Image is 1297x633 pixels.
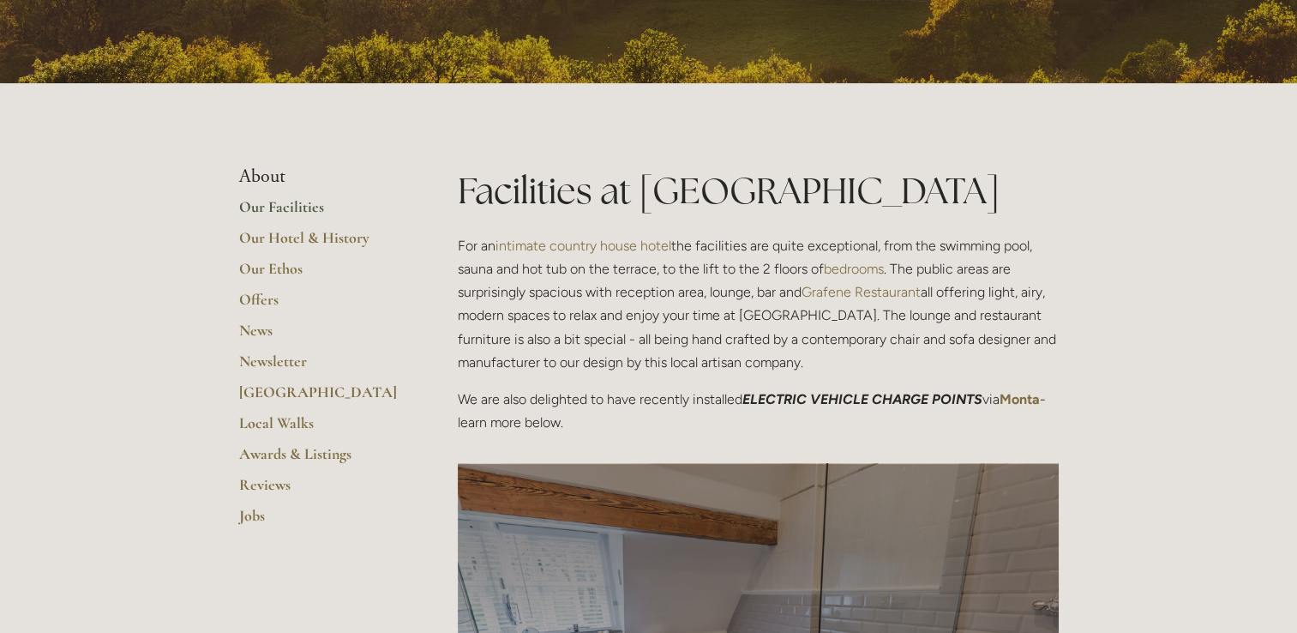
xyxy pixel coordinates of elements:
[742,391,982,407] em: ELECTRIC VEHICLE CHARGE POINTS
[1000,391,1040,407] a: Monta
[495,238,671,254] a: intimate country house hotel
[824,261,884,277] a: bedrooms
[239,259,403,290] a: Our Ethos
[239,444,403,475] a: Awards & Listings
[239,166,403,188] li: About
[239,475,403,506] a: Reviews
[239,352,403,383] a: Newsletter
[802,284,921,300] a: Grafene Restaurant
[239,228,403,259] a: Our Hotel & History
[239,506,403,537] a: Jobs
[239,383,403,413] a: [GEOGRAPHIC_DATA]
[239,290,403,321] a: Offers
[458,234,1059,374] p: For an the facilities are quite exceptional, from the swimming pool, sauna and hot tub on the ter...
[458,388,1059,434] p: We are also delighted to have recently installed via - learn more below.
[239,197,403,228] a: Our Facilities
[239,413,403,444] a: Local Walks
[239,321,403,352] a: News
[458,166,1059,216] h1: Facilities at [GEOGRAPHIC_DATA]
